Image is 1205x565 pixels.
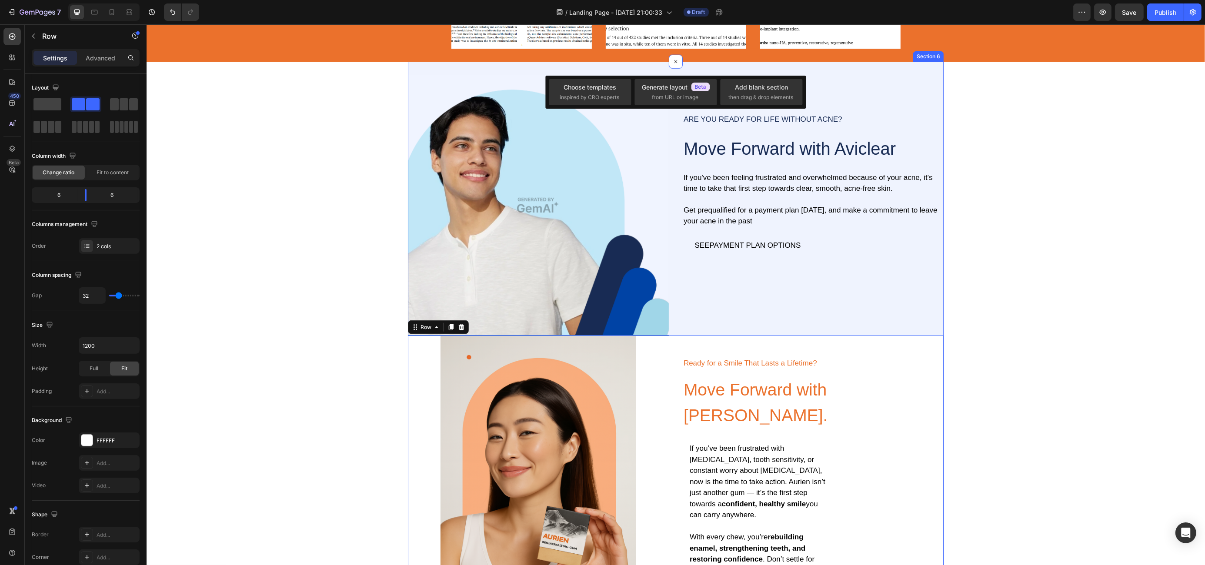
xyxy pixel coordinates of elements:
[97,243,137,250] div: 2 cols
[1155,8,1176,17] div: Publish
[32,342,46,349] div: Width
[642,83,710,92] div: Generate layout
[543,507,683,563] p: With every chew, you’re . Don’t settle for quick fixes that fade — protect your smile [DATE], and...
[692,8,705,16] span: Draft
[548,216,654,227] div: SEEPAYMENT PLAN OPTIONS
[735,83,788,92] div: Add blank section
[32,482,46,489] div: Video
[536,147,797,171] div: If you've been feeling frustrated and overwhelmed because of your acne, it's time to take that fi...
[32,436,45,444] div: Color
[43,53,67,63] p: Settings
[79,288,105,303] input: Auto
[543,508,659,539] strong: rebuilding enamel, strengthening teeth, and restoring confidence
[32,387,52,395] div: Padding
[8,93,21,100] div: 450
[536,352,797,405] h2: Move Forward with [PERSON_NAME].
[57,7,61,17] p: 7
[1147,3,1184,21] button: Publish
[768,28,795,36] div: Section 6
[537,333,796,345] p: Ready for a Smile That Lasts a Lifetime?
[32,82,61,94] div: Layout
[536,110,797,138] h2: Move Forward with Aviclear
[564,83,617,92] div: Choose templates
[536,212,666,230] button: SEEPAYMENT PLAN OPTIONS
[560,93,619,101] span: inspired by CRO experts
[32,319,55,331] div: Size
[1175,522,1196,543] div: Open Intercom Messenger
[1115,3,1144,21] button: Save
[1122,9,1137,16] span: Save
[32,459,47,467] div: Image
[728,93,793,101] span: then drag & drop elements
[97,388,137,395] div: Add...
[97,437,137,445] div: FFFFFF
[32,269,83,281] div: Column spacing
[33,189,78,201] div: 6
[272,299,287,307] div: Row
[32,219,100,230] div: Columns management
[43,169,75,176] span: Change ratio
[570,8,663,17] span: Landing Page - [DATE] 21:00:33
[32,509,60,521] div: Shape
[79,338,139,353] input: Auto
[32,415,74,426] div: Background
[32,150,78,162] div: Column width
[42,31,116,41] p: Row
[121,365,127,372] span: Fit
[3,3,65,21] button: 7
[97,459,137,467] div: Add...
[566,8,568,17] span: /
[97,531,137,539] div: Add...
[536,179,797,203] div: Get prequalified for a payment plan [DATE], and make a commitment to leave your acne in the past
[97,554,137,562] div: Add...
[164,3,199,21] div: Undo/Redo
[652,93,698,101] span: from URL or image
[575,475,660,484] strong: confident, healthy smile
[261,50,522,311] img: Alt image
[32,365,48,372] div: Height
[93,189,138,201] div: 6
[32,553,49,561] div: Corner
[90,365,98,372] span: Full
[32,242,46,250] div: Order
[536,89,797,102] div: ARE YOU READY FOR LIFE WITHOUT ACNE?
[86,53,115,63] p: Advanced
[7,159,21,166] div: Beta
[147,24,1205,565] iframe: Design area
[97,169,129,176] span: Fit to content
[32,292,42,299] div: Gap
[97,482,137,490] div: Add...
[543,419,683,496] p: If you’ve been frustrated with [MEDICAL_DATA], tooth sensitivity, or constant worry about [MEDICA...
[32,531,49,538] div: Border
